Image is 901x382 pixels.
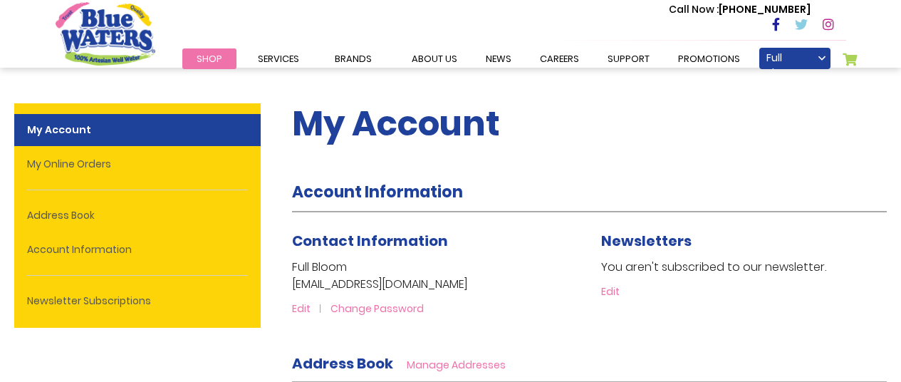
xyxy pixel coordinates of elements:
a: Promotions [664,48,754,69]
a: News [472,48,526,69]
span: Newsletters [601,231,692,251]
strong: Account Information [292,181,463,203]
a: careers [526,48,593,69]
span: My Account [292,100,500,148]
a: Full Bloom [759,48,830,69]
a: Change Password [330,301,424,316]
a: Manage Addresses [407,358,506,372]
span: Call Now : [669,2,719,16]
strong: My Account [14,114,261,146]
p: Full Bloom [EMAIL_ADDRESS][DOMAIN_NAME] [292,259,578,293]
a: My Online Orders [14,148,261,180]
p: [PHONE_NUMBER] [669,2,811,17]
span: Contact Information [292,231,448,251]
strong: Address Book [292,353,393,373]
a: Address Book [14,200,261,232]
span: Brands [335,52,372,66]
a: Account Information [14,234,261,266]
span: Shop [197,52,222,66]
span: Services [258,52,299,66]
a: about us [397,48,472,69]
span: Edit [292,301,311,316]
p: You aren't subscribed to our newsletter. [601,259,887,276]
a: store logo [56,2,155,65]
a: Edit [601,284,620,299]
a: Edit [292,301,328,316]
a: support [593,48,664,69]
a: Newsletter Subscriptions [14,285,261,317]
